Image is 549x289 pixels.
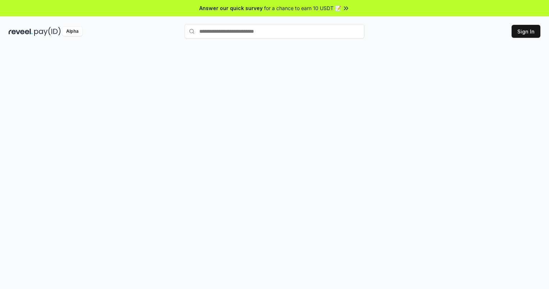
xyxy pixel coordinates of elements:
img: pay_id [34,27,61,36]
img: reveel_dark [9,27,33,36]
button: Sign In [512,25,540,38]
span: Answer our quick survey [199,4,263,12]
div: Alpha [62,27,82,36]
span: for a chance to earn 10 USDT 📝 [264,4,341,12]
